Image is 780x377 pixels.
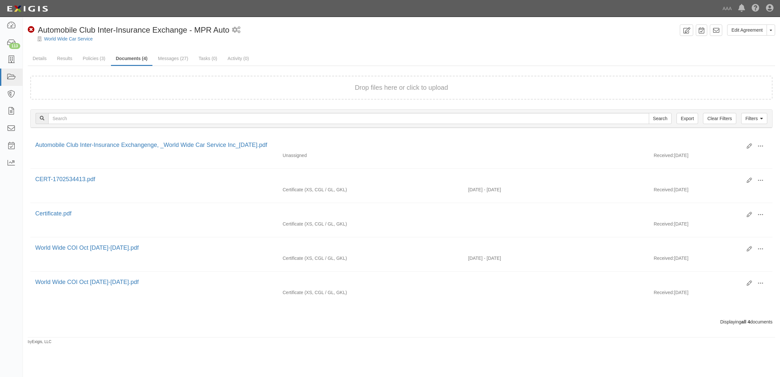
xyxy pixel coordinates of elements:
a: World Wide COI Oct [DATE]-[DATE].pdf [35,279,139,285]
div: Automobile Club Inter-Insurance Exchangenge, _World Wide Car Service Inc_10-1-2025.pdf [35,141,742,149]
div: Unassigned [278,152,463,159]
a: Documents (4) [111,52,152,66]
a: Policies (3) [78,52,110,65]
input: Search [48,113,649,124]
div: Excess/Umbrella Liability Commercial General Liability / Garage Liability Garage Keepers Liability [278,221,463,227]
a: CERT-1702534413.pdf [35,176,95,182]
a: Certificate.pdf [35,210,71,217]
a: Clear Filters [703,113,736,124]
div: Effective 10/01/2024 - Expiration 10/01/2025 [463,186,649,193]
div: Certificate.pdf [35,210,742,218]
input: Search [649,113,672,124]
i: Help Center - Complianz [752,5,759,12]
i: 1 scheduled workflow [232,27,241,34]
p: Received: [654,186,674,193]
a: Automobile Club Inter-Insurance Exchangenge, _World Wide Car Service Inc_[DATE].pdf [35,142,267,148]
p: Received: [654,221,674,227]
div: Excess/Umbrella Liability Commercial General Liability / Garage Liability Garage Keepers Liability [278,186,463,193]
a: Details [28,52,52,65]
div: [DATE] [649,255,772,265]
div: 113 [9,43,20,49]
div: Effective - Expiration [463,289,649,290]
div: World Wide COI Oct 2023-2024.pdf [35,244,742,252]
div: Automobile Club Inter-Insurance Exchange - MPR Auto [28,24,229,36]
p: Received: [654,255,674,261]
div: Excess/Umbrella Liability Commercial General Liability / Garage Liability Garage Keepers Liability [278,289,463,296]
img: logo-5460c22ac91f19d4615b14bd174203de0afe785f0fc80cf4dbbc73dc1793850b.png [5,3,50,15]
a: Results [52,52,77,65]
a: Filters [741,113,767,124]
div: Excess/Umbrella Liability Commercial General Liability / Garage Liability Garage Keepers Liability [278,255,463,261]
a: Messages (27) [153,52,193,65]
a: Edit Agreement [727,24,767,36]
div: Effective 10/01/2023 - Expiration 10/01/2024 [463,255,649,261]
p: Received: [654,152,674,159]
div: [DATE] [649,152,772,162]
a: Exigis, LLC [32,339,52,344]
button: Drop files here or click to upload [355,83,448,92]
small: by [28,339,52,345]
div: [DATE] [649,221,772,230]
div: CERT-1702534413.pdf [35,175,742,184]
b: all 4 [741,319,750,324]
a: Export [677,113,698,124]
a: World Wide COI Oct [DATE]-[DATE].pdf [35,244,139,251]
span: Automobile Club Inter-Insurance Exchange - MPR Auto [38,25,229,34]
div: [DATE] [649,186,772,196]
a: Tasks (0) [194,52,222,65]
a: World Wide Car Service [44,36,93,41]
div: Displaying documents [25,319,777,325]
div: World Wide COI Oct 2022-2023.pdf [35,278,742,287]
p: Received: [654,289,674,296]
a: AAA [719,2,735,15]
a: Activity (0) [223,52,254,65]
i: Non-Compliant [28,26,35,33]
div: [DATE] [649,289,772,299]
